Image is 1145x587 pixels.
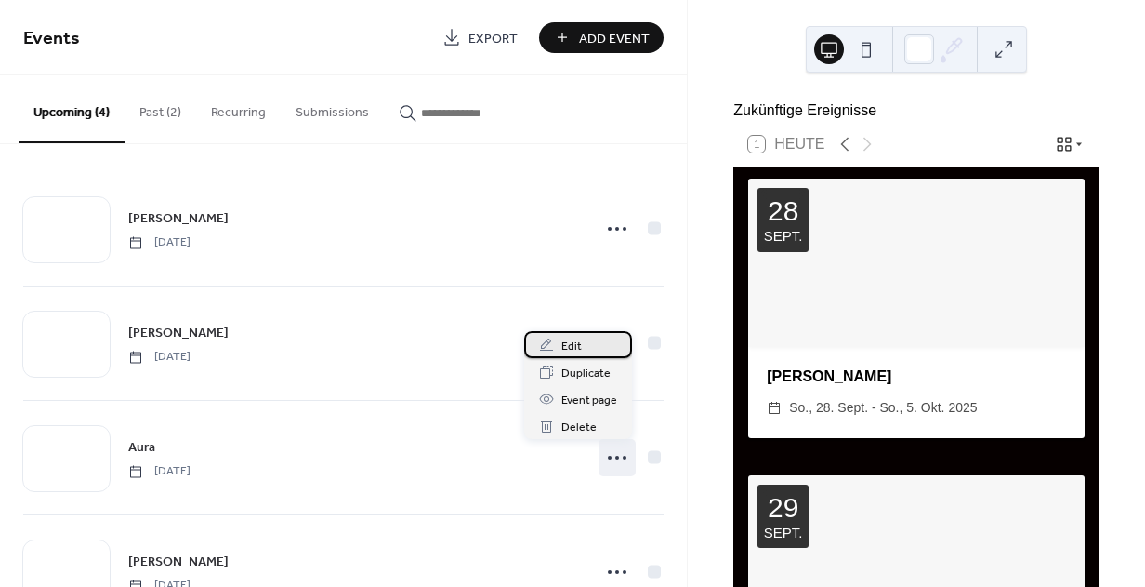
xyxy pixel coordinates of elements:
[128,551,229,572] a: [PERSON_NAME]
[128,436,155,458] a: Aura
[768,494,798,522] div: 29
[767,397,782,420] div: ​
[128,234,191,251] span: [DATE]
[128,322,229,343] a: [PERSON_NAME]
[128,349,191,366] span: [DATE]
[789,397,977,420] span: So., 28. Sept. - So., 5. Okt. 2025
[428,22,532,53] a: Export
[561,364,611,383] span: Duplicate
[128,463,191,480] span: [DATE]
[539,22,664,53] button: Add Event
[733,100,1099,122] div: Zukünftige Ereignisse
[128,438,155,458] span: Aura
[768,197,798,225] div: 28
[579,29,650,48] span: Add Event
[748,366,1085,388] div: [PERSON_NAME]
[128,553,229,572] span: [PERSON_NAME]
[561,337,582,356] span: Edit
[19,75,125,143] button: Upcoming (4)
[128,207,229,229] a: [PERSON_NAME]
[764,229,803,243] div: Sept.
[561,391,617,410] span: Event page
[128,324,229,343] span: [PERSON_NAME]
[23,20,80,57] span: Events
[561,418,597,437] span: Delete
[196,75,281,141] button: Recurring
[125,75,196,141] button: Past (2)
[128,209,229,229] span: [PERSON_NAME]
[468,29,518,48] span: Export
[764,526,803,540] div: Sept.
[281,75,384,141] button: Submissions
